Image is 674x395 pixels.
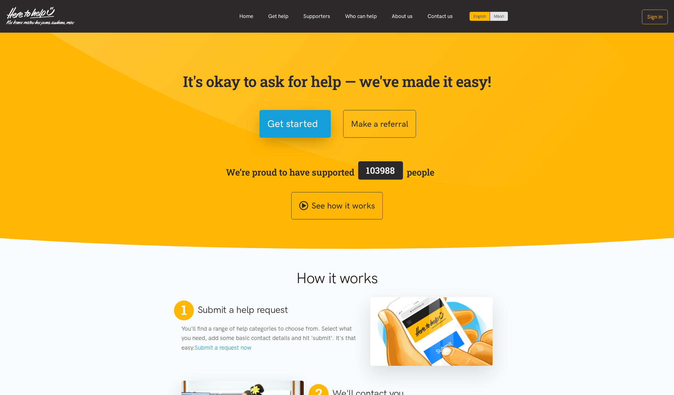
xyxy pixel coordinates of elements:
a: See how it works [291,192,383,220]
h2: Submit a help request [198,303,288,316]
a: 103988 [354,160,407,184]
span: 1 [181,302,187,318]
a: About us [384,10,420,23]
button: Get started [260,110,331,138]
button: Sign in [642,10,668,24]
a: Home [232,10,261,23]
a: Submit a request now [194,344,251,351]
a: Contact us [420,10,460,23]
img: Home [6,7,74,25]
a: Supporters [296,10,338,23]
h1: How it works [235,269,438,287]
span: Get started [267,116,318,132]
div: Current language [470,12,490,21]
button: Make a referral [343,110,416,138]
a: Get help [261,10,296,23]
p: You'll find a range of help categories to choose from. Select what you need, add some basic conta... [181,324,358,352]
a: Who can help [338,10,384,23]
div: Language toggle [470,12,508,21]
span: 103988 [366,164,395,176]
a: Switch to Te Reo Māori [490,12,508,21]
span: We’re proud to have supported people [226,160,434,184]
p: It's okay to ask for help — we've made it easy! [181,72,493,90]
